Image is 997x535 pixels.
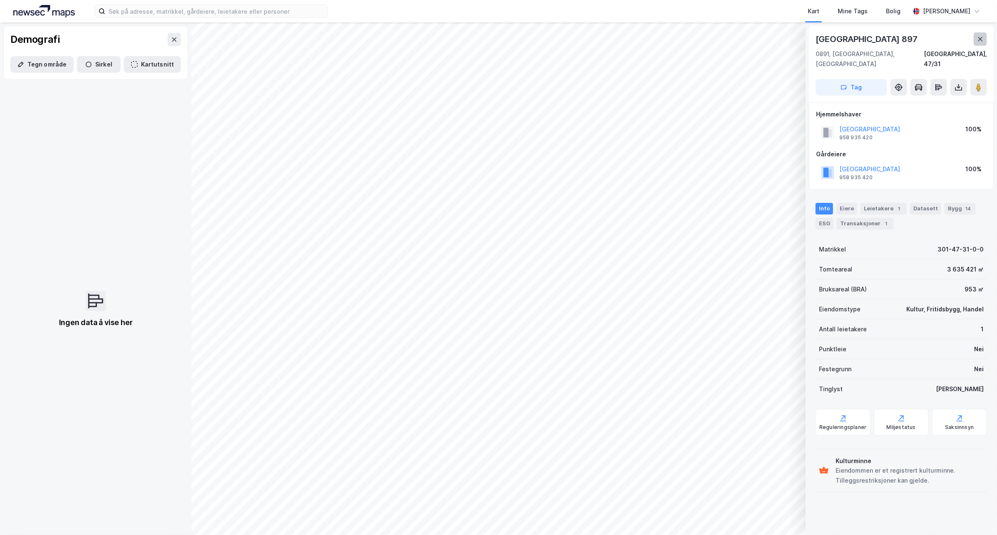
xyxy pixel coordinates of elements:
div: 100% [965,124,982,134]
div: Bruksareal (BRA) [819,284,867,294]
div: Saksinnsyn [945,424,974,431]
div: 958 935 420 [839,174,873,181]
div: Demografi [10,33,59,46]
div: Tomteareal [819,264,852,274]
div: 1 [882,219,891,228]
div: Kultur, Fritidsbygg, Handel [906,304,984,314]
div: Gårdeiere [816,149,987,159]
div: ESG [816,218,834,229]
div: Bygg [945,203,976,214]
div: 1 [895,205,903,213]
div: Eiere [836,203,857,214]
div: Antall leietakere [819,324,867,334]
div: [GEOGRAPHIC_DATA], 47/31 [924,49,987,69]
div: [PERSON_NAME] [923,6,970,16]
div: Datasett [910,203,941,214]
div: Mine Tags [838,6,868,16]
div: Festegrunn [819,364,851,374]
button: Kartutsnitt [124,56,181,73]
div: Kontrollprogram for chat [955,495,997,535]
div: Nei [974,364,984,374]
div: Eiendomstype [819,304,861,314]
div: Info [816,203,833,214]
div: Reguleringsplaner [819,424,866,431]
div: 1 [981,324,984,334]
div: 3 635 421 ㎡ [947,264,984,274]
input: Søk på adresse, matrikkel, gårdeiere, leietakere eller personer [105,5,327,17]
div: 301-47-31-0-0 [938,244,984,254]
button: Tegn område [10,56,74,73]
div: 953 ㎡ [965,284,984,294]
div: Kart [808,6,819,16]
div: 100% [965,164,982,174]
div: Matrikkel [819,244,846,254]
div: Miljøstatus [887,424,916,431]
iframe: Chat Widget [955,495,997,535]
div: Bolig [886,6,901,16]
div: 0891, [GEOGRAPHIC_DATA], [GEOGRAPHIC_DATA] [816,49,924,69]
div: 14 [964,205,972,213]
div: Leietakere [861,203,907,214]
div: Hjemmelshaver [816,109,987,119]
div: Ingen data å vise her [42,318,149,328]
img: logo.a4113a55bc3d86da70a041830d287a7e.svg [13,5,75,17]
button: Sirkel [77,56,121,73]
div: Nei [974,344,984,354]
div: Transaksjoner [837,218,894,229]
div: Eiendommen er et registrert kulturminne. Tilleggsrestriksjoner kan gjelde. [836,466,984,486]
div: Punktleie [819,344,846,354]
div: Tinglyst [819,384,843,394]
div: [PERSON_NAME] [936,384,984,394]
div: [GEOGRAPHIC_DATA] 897 [816,32,919,46]
div: Kulturminne [836,456,984,466]
button: Tag [816,79,887,96]
div: 958 935 420 [839,134,873,141]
